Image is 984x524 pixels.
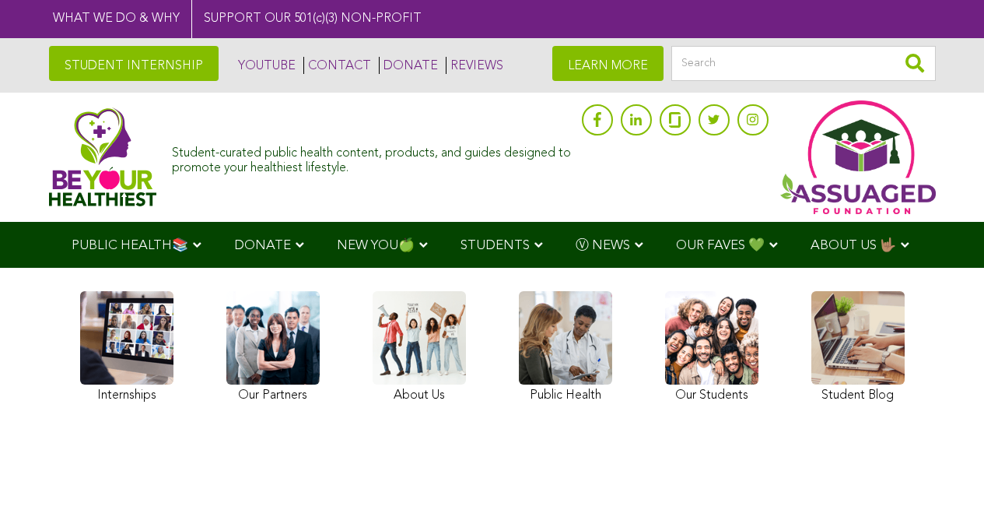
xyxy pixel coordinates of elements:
[234,239,291,252] span: DONATE
[49,107,157,206] img: Assuaged
[460,239,530,252] span: STUDENTS
[780,100,936,214] img: Assuaged App
[303,57,371,74] a: CONTACT
[576,239,630,252] span: Ⓥ NEWS
[234,57,296,74] a: YOUTUBE
[446,57,503,74] a: REVIEWS
[906,449,984,524] iframe: Chat Widget
[671,46,936,81] input: Search
[676,239,765,252] span: OUR FAVES 💚
[552,46,664,81] a: LEARN MORE
[379,57,438,74] a: DONATE
[337,239,415,252] span: NEW YOU🍏
[49,222,936,268] div: Navigation Menu
[811,239,896,252] span: ABOUT US 🤟🏽
[669,112,680,128] img: glassdoor
[172,139,573,176] div: Student-curated public health content, products, and guides designed to promote your healthiest l...
[72,239,188,252] span: PUBLIC HEALTH📚
[49,46,219,81] a: STUDENT INTERNSHIP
